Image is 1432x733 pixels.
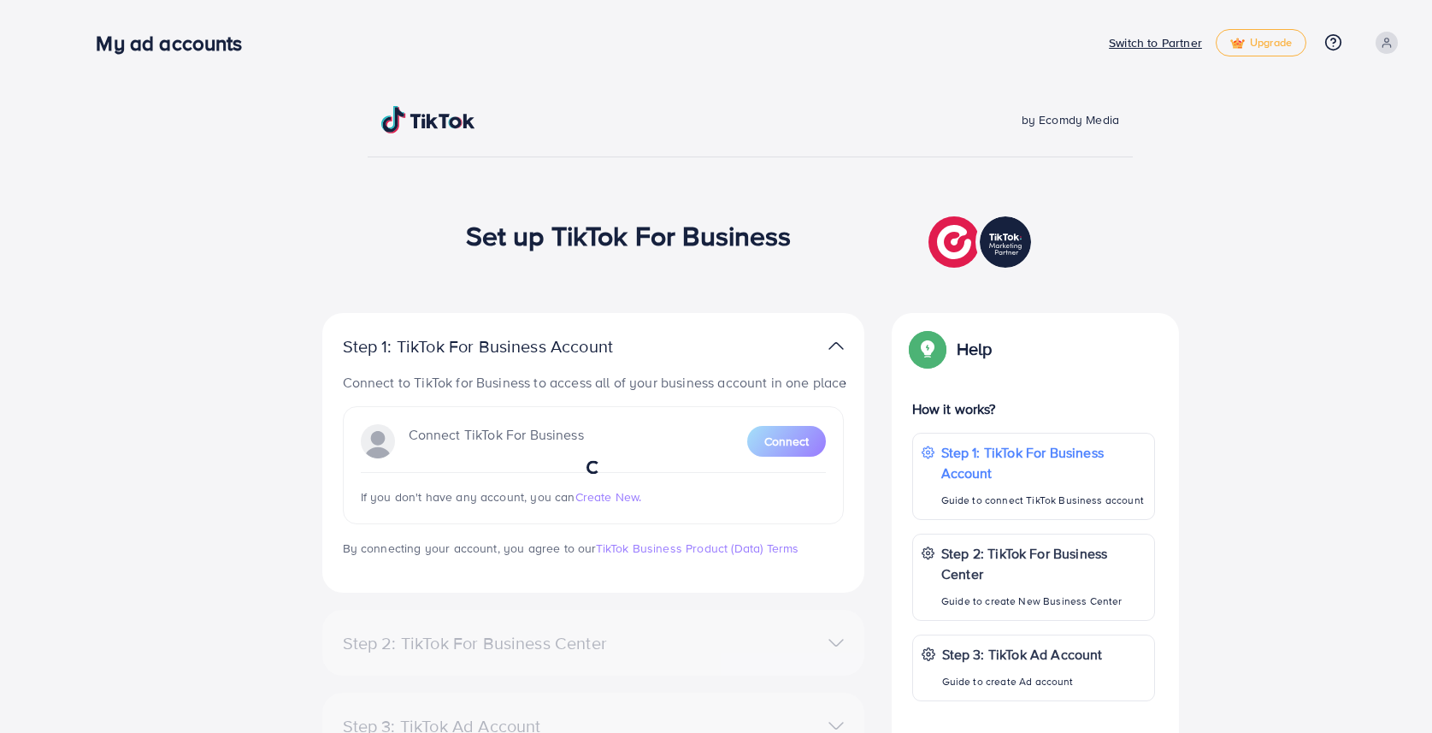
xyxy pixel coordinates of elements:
img: TikTok partner [928,212,1035,272]
img: tick [1230,38,1245,50]
span: Upgrade [1230,37,1292,50]
p: Guide to create New Business Center [941,591,1146,612]
img: Popup guide [912,334,943,364]
h3: My ad accounts [96,31,256,56]
p: Step 1: TikTok For Business Account [343,336,668,357]
p: Step 3: TikTok Ad Account [942,644,1103,665]
p: How it works? [912,399,1155,419]
h1: Set up TikTok For Business [466,219,792,251]
p: Help [957,339,993,359]
p: Guide to connect TikTok Business account [941,490,1146,511]
p: Guide to create Ad account [942,671,1103,692]
p: Step 2: TikTok For Business Center [941,543,1146,584]
a: tickUpgrade [1216,29,1306,56]
img: TikTok [381,106,475,133]
img: TikTok partner [828,334,844,358]
p: Switch to Partner [1109,33,1202,53]
span: by Ecomdy Media [1022,111,1119,128]
p: Step 1: TikTok For Business Account [941,442,1146,483]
